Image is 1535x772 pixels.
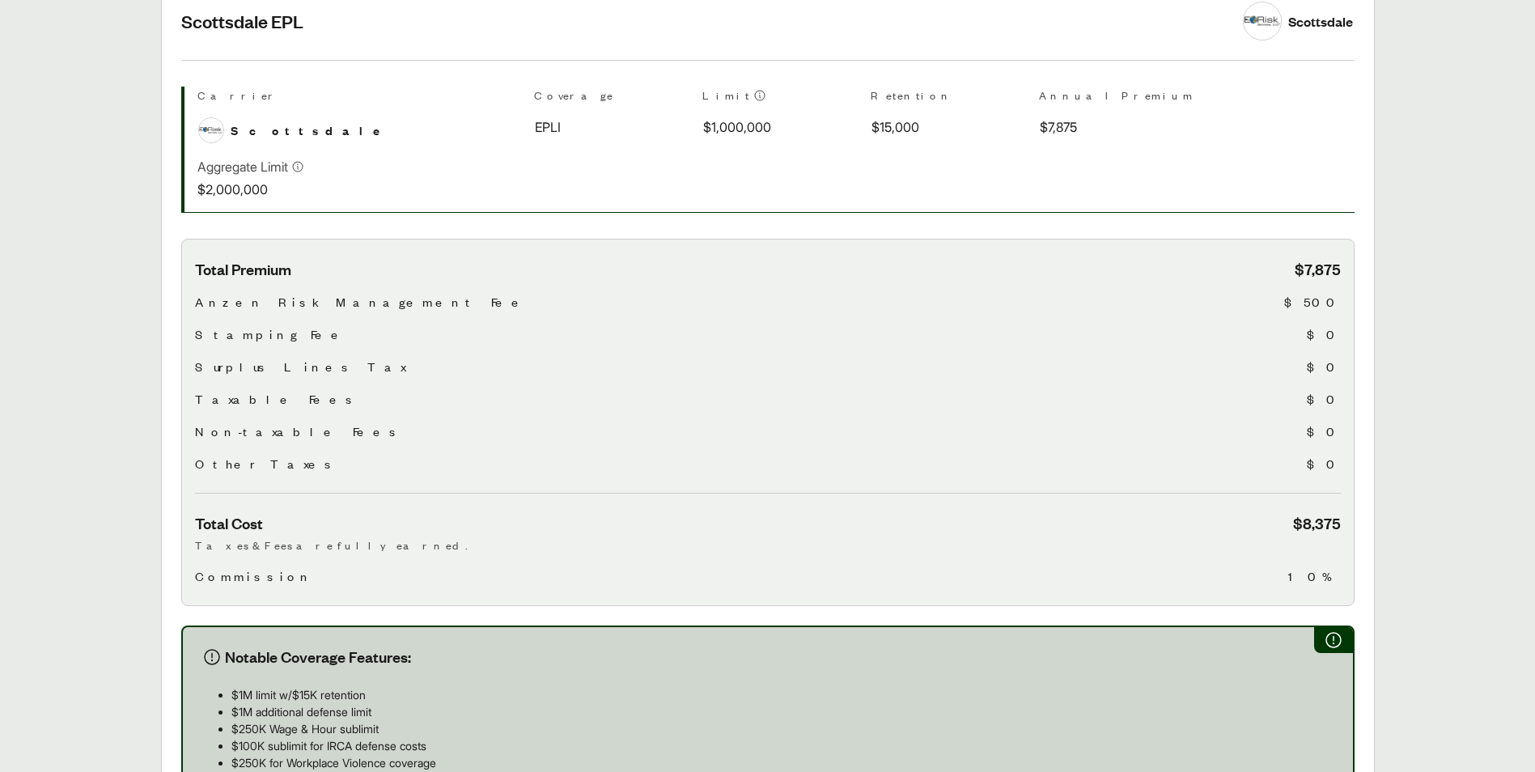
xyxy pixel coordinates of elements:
span: $0 [1307,454,1341,473]
h2: Scottsdale EPL [181,9,1223,33]
th: Carrier [197,87,521,110]
span: $500 [1284,292,1341,312]
span: EPLI [535,117,561,137]
th: Annual Premium [1039,87,1194,110]
span: Taxable Fees [195,389,358,409]
div: Scottsdale [1288,11,1353,32]
p: $1M limit w/$15K retention [231,686,1334,703]
p: $250K Wage & Hour sublimit [231,720,1334,737]
span: Total Cost [195,513,263,533]
th: Limit [702,87,858,110]
span: $0 [1307,324,1341,344]
span: Total Premium [195,259,291,279]
span: Non-taxable Fees [195,422,402,441]
span: Surplus Lines Tax [195,357,405,376]
span: $15,000 [871,117,919,137]
p: Aggregate Limit [197,157,288,176]
span: Stamping Fee [195,324,347,344]
p: $250K for Workplace Violence coverage [231,754,1334,771]
span: Scottsdale [231,121,390,140]
th: Retention [871,87,1026,110]
span: $7,875 [1295,259,1341,279]
span: 10% [1288,566,1341,586]
span: $8,375 [1293,513,1341,533]
span: $0 [1307,422,1341,441]
img: Scottsdale logo [199,118,223,142]
span: Other Taxes [195,454,337,473]
span: $1,000,000 [703,117,771,137]
p: $2,000,000 [197,180,304,199]
th: Coverage [534,87,689,110]
p: Taxes & Fees are fully earned. [195,537,1341,554]
span: Anzen Risk Management Fee [195,292,528,312]
p: $1M additional defense limit [231,703,1334,720]
p: $100K sublimit for IRCA defense costs [231,737,1334,754]
span: Commission [195,566,314,586]
span: $7,875 [1040,117,1077,137]
img: Scottsdale logo [1244,2,1281,40]
span: Notable Coverage Features: [225,647,411,667]
span: $0 [1307,389,1341,409]
span: $0 [1307,357,1341,376]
